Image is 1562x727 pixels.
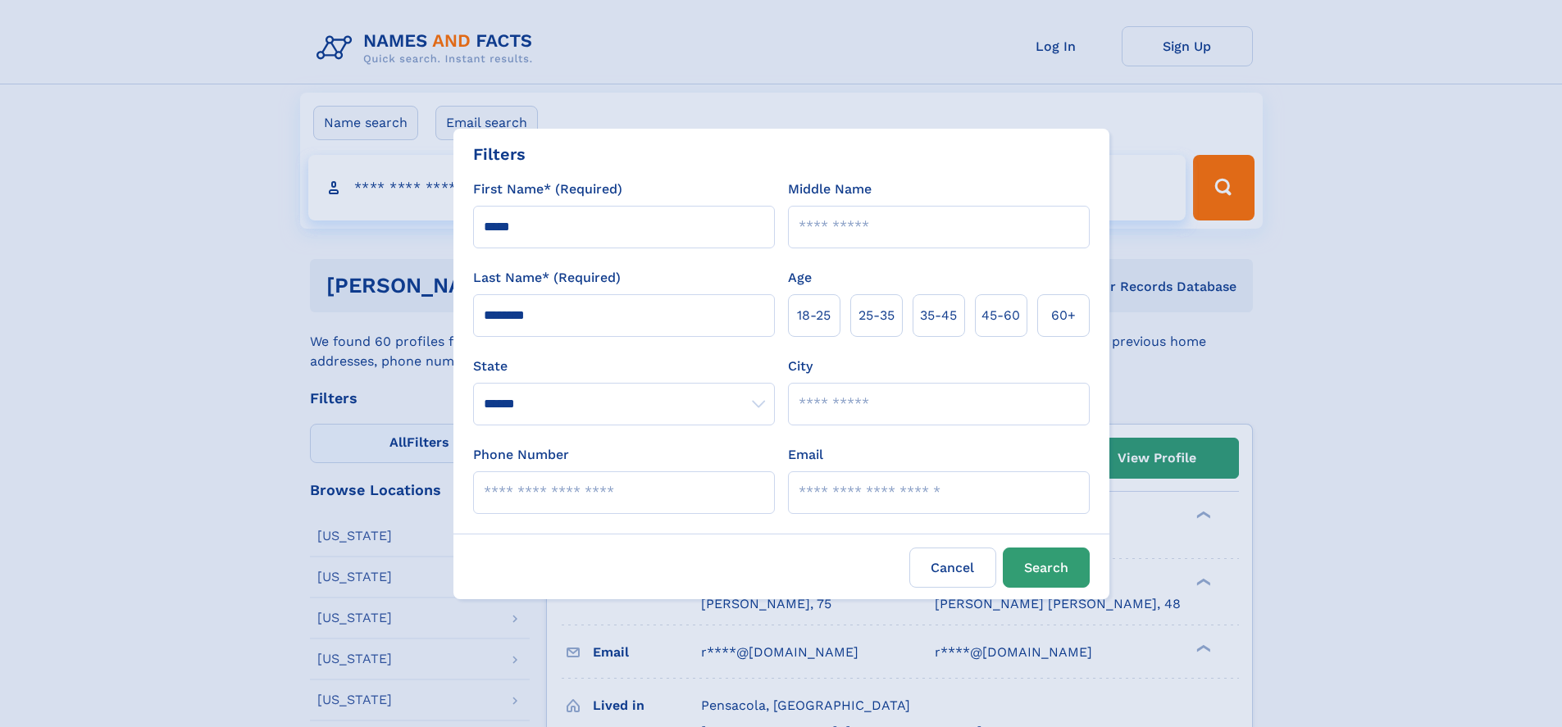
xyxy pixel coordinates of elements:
label: Email [788,445,823,465]
label: City [788,357,813,376]
span: 18‑25 [797,306,831,325]
label: State [473,357,775,376]
span: 35‑45 [920,306,957,325]
span: 60+ [1051,306,1076,325]
label: First Name* (Required) [473,179,622,199]
button: Search [1003,548,1090,588]
label: Age [788,268,812,288]
label: Middle Name [788,179,872,199]
label: Cancel [909,548,996,588]
span: 25‑35 [858,306,895,325]
label: Phone Number [473,445,569,465]
div: Filters [473,142,526,166]
label: Last Name* (Required) [473,268,621,288]
span: 45‑60 [981,306,1020,325]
